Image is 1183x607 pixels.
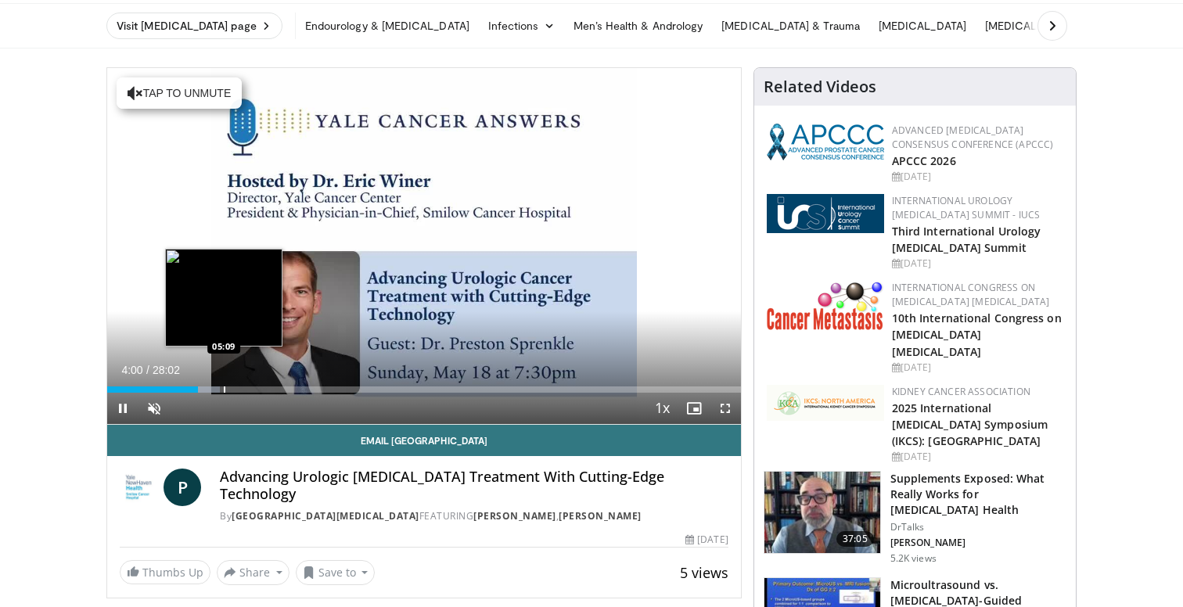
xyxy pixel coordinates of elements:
button: Tap to unmute [117,77,242,109]
img: image.jpeg [165,249,282,347]
button: Playback Rate [647,393,678,424]
span: 4:00 [121,364,142,376]
a: Third International Urology [MEDICAL_DATA] Summit [892,224,1041,255]
span: 37:05 [836,531,874,547]
span: 5 views [680,563,728,582]
a: Thumbs Up [120,560,210,584]
div: [DATE] [892,170,1063,184]
h4: Related Videos [764,77,876,96]
a: P [164,469,201,506]
p: [PERSON_NAME] [890,537,1066,549]
p: DrTalks [890,521,1066,533]
img: 6ff8bc22-9509-4454-a4f8-ac79dd3b8976.png.150x105_q85_autocrop_double_scale_upscale_version-0.2.png [767,281,884,330]
a: Infections [479,10,564,41]
a: Advanced [MEDICAL_DATA] Consensus Conference (APCCC) [892,124,1054,151]
a: International Congress on [MEDICAL_DATA] [MEDICAL_DATA] [892,281,1050,308]
a: APCCC 2026 [892,153,956,168]
img: 92ba7c40-df22-45a2-8e3f-1ca017a3d5ba.png.150x105_q85_autocrop_double_scale_upscale_version-0.2.png [767,124,884,160]
button: Pause [107,393,138,424]
p: 5.2K views [890,552,937,565]
div: By FEATURING , [220,509,728,523]
button: Save to [296,560,376,585]
img: 62fb9566-9173-4071-bcb6-e47c745411c0.png.150x105_q85_autocrop_double_scale_upscale_version-0.2.png [767,194,884,233]
div: [DATE] [892,450,1063,464]
a: Endourology & [MEDICAL_DATA] [296,10,479,41]
a: [MEDICAL_DATA] [869,10,976,41]
a: Kidney Cancer Association [892,385,1030,398]
img: Yale Cancer Center [120,469,157,506]
a: [PERSON_NAME] [559,509,642,523]
a: Email [GEOGRAPHIC_DATA] [107,425,741,456]
span: 28:02 [153,364,180,376]
div: [DATE] [892,361,1063,375]
button: Enable picture-in-picture mode [678,393,710,424]
a: 2025 International [MEDICAL_DATA] Symposium (IKCS): [GEOGRAPHIC_DATA] [892,400,1048,448]
h4: Advancing Urologic [MEDICAL_DATA] Treatment With Cutting-Edge Technology [220,469,728,502]
a: International Urology [MEDICAL_DATA] Summit - IUCS [892,194,1041,221]
a: [MEDICAL_DATA] & Trauma [712,10,869,41]
a: 10th International Congress on [MEDICAL_DATA] [MEDICAL_DATA] [892,311,1062,358]
img: 649d3fc0-5ee3-4147-b1a3-955a692e9799.150x105_q85_crop-smart_upscale.jpg [764,472,880,553]
a: Visit [MEDICAL_DATA] page [106,13,282,39]
a: Men’s Health & Andrology [564,10,713,41]
button: Share [217,560,289,585]
a: [PERSON_NAME] [473,509,556,523]
h3: Supplements Exposed: What Really Works for [MEDICAL_DATA] Health [890,471,1066,518]
button: Unmute [138,393,170,424]
div: [DATE] [892,257,1063,271]
button: Fullscreen [710,393,741,424]
span: / [146,364,149,376]
video-js: Video Player [107,68,741,425]
div: [DATE] [685,533,728,547]
a: 37:05 Supplements Exposed: What Really Works for [MEDICAL_DATA] Health DrTalks [PERSON_NAME] 5.2K... [764,471,1066,565]
img: fca7e709-d275-4aeb-92d8-8ddafe93f2a6.png.150x105_q85_autocrop_double_scale_upscale_version-0.2.png [767,385,884,421]
a: [GEOGRAPHIC_DATA][MEDICAL_DATA] [232,509,419,523]
div: Progress Bar [107,386,741,393]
